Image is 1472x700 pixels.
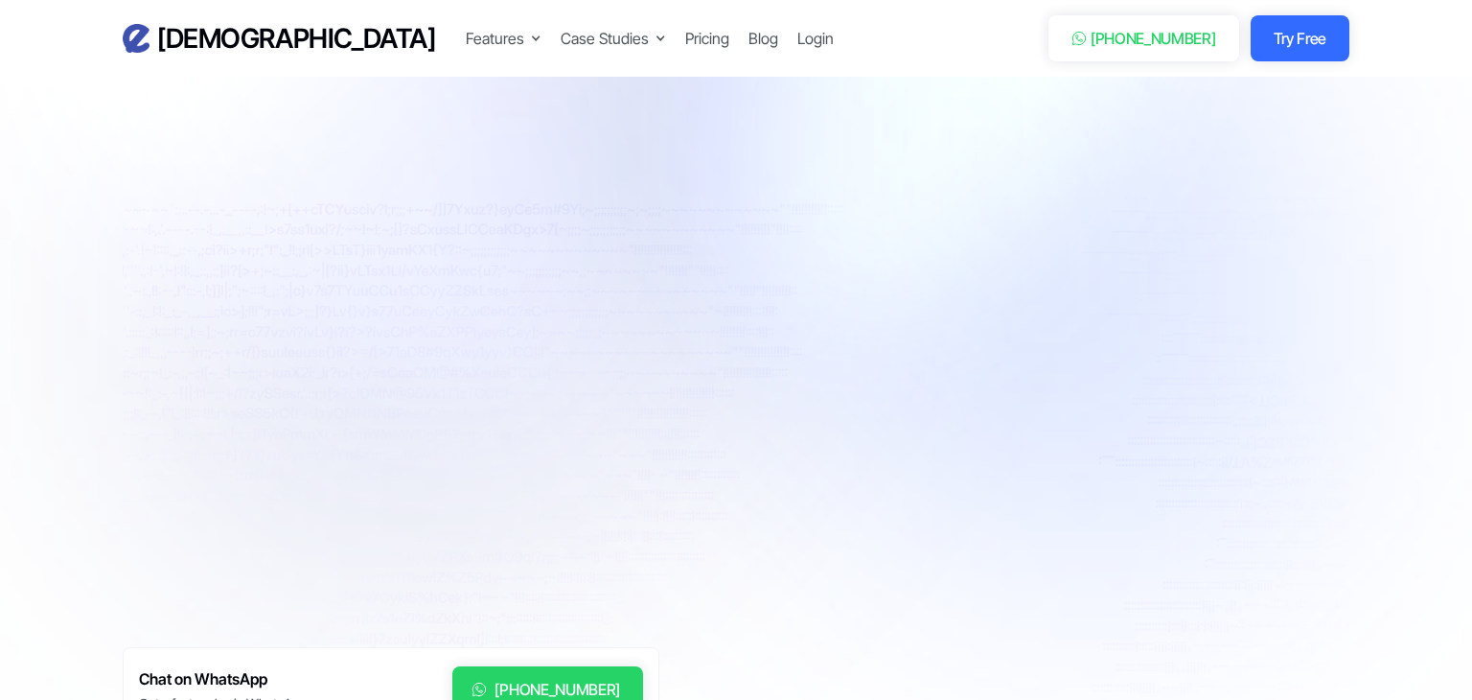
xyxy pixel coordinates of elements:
div: [PHONE_NUMBER] [1091,27,1216,50]
a: home [123,22,435,56]
a: Pricing [685,27,729,50]
h3: [DEMOGRAPHIC_DATA] [157,22,435,56]
a: Try Free [1251,15,1349,61]
div: Case Studies [561,27,666,50]
a: Login [797,27,834,50]
h6: Chat on WhatsApp [139,666,308,692]
div: Features [466,27,524,50]
a: Blog [748,27,778,50]
div: Features [466,27,541,50]
a: [PHONE_NUMBER] [1048,15,1239,61]
div: Case Studies [561,27,649,50]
